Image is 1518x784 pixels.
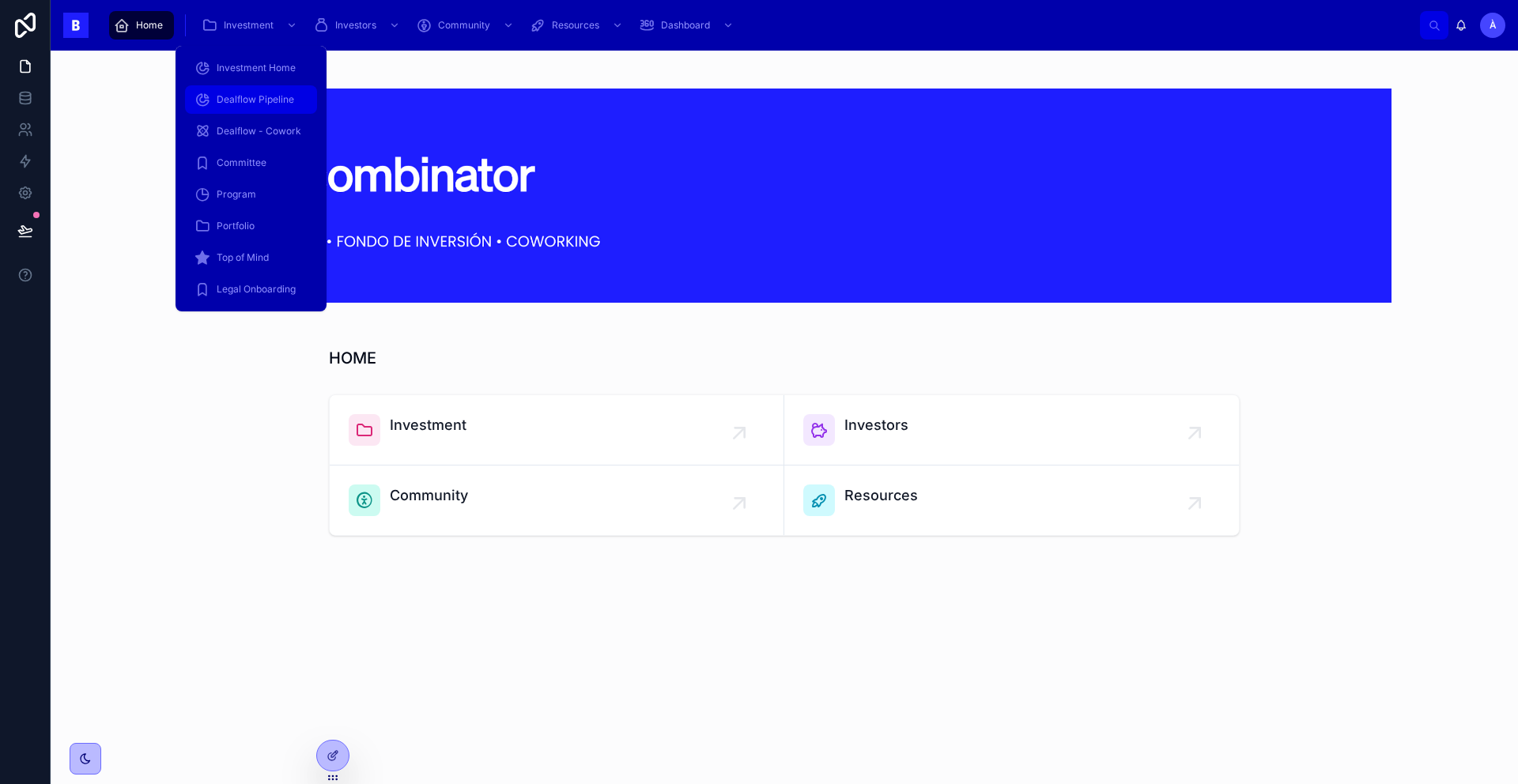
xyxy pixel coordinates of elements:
[185,275,317,303] a: Legal Onboarding
[330,465,784,535] a: Community
[308,11,408,40] a: Investors
[217,251,269,264] span: Top of Mind
[844,484,918,507] span: Resources
[109,11,174,40] a: Home
[661,19,710,32] span: Dashboard
[185,243,317,272] a: Top of Mind
[217,156,266,169] span: Committee
[217,188,256,201] span: Program
[197,11,305,40] a: Investment
[177,89,1391,303] img: 18445-Captura-de-Pantalla-2024-03-07-a-las-17.49.44.png
[1490,19,1497,32] span: À
[330,395,784,465] a: Investment
[390,414,466,436] span: Investment
[63,13,89,38] img: App logo
[329,347,376,369] h1: HOME
[438,19,490,32] span: Community
[844,414,908,436] span: Investors
[217,283,296,296] span: Legal Onboarding
[335,19,376,32] span: Investors
[185,117,317,145] a: Dealflow - Cowork
[552,19,599,32] span: Resources
[185,85,317,114] a: Dealflow Pipeline
[634,11,742,40] a: Dashboard
[224,19,274,32] span: Investment
[217,62,296,74] span: Investment Home
[185,212,317,240] a: Portfolio
[185,149,317,177] a: Committee
[784,395,1239,465] a: Investors
[525,11,631,40] a: Resources
[101,8,1420,43] div: scrollable content
[411,11,522,40] a: Community
[217,220,255,232] span: Portfolio
[185,54,317,82] a: Investment Home
[185,180,317,209] a: Program
[136,19,163,32] span: Home
[217,93,294,106] span: Dealflow Pipeline
[784,465,1239,535] a: Resources
[390,484,468,507] span: Community
[217,125,301,138] span: Dealflow - Cowork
